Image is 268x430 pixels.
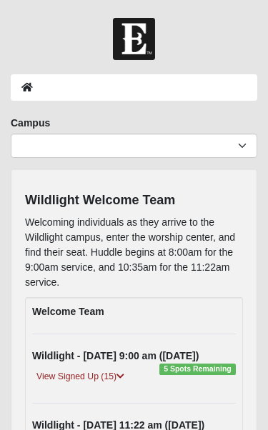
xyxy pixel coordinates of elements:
p: Welcoming individuals as they arrive to the Wildlight campus, enter the worship center, and find ... [25,215,243,290]
a: View Signed Up (15) [32,369,129,384]
h4: Wildlight Welcome Team [25,193,243,209]
span: 5 Spots Remaining [159,364,236,375]
strong: Wildlight - [DATE] 9:00 am ([DATE]) [32,350,199,361]
img: Church of Eleven22 Logo [113,18,155,60]
label: Campus [11,116,50,130]
strong: Welcome Team [32,306,104,317]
